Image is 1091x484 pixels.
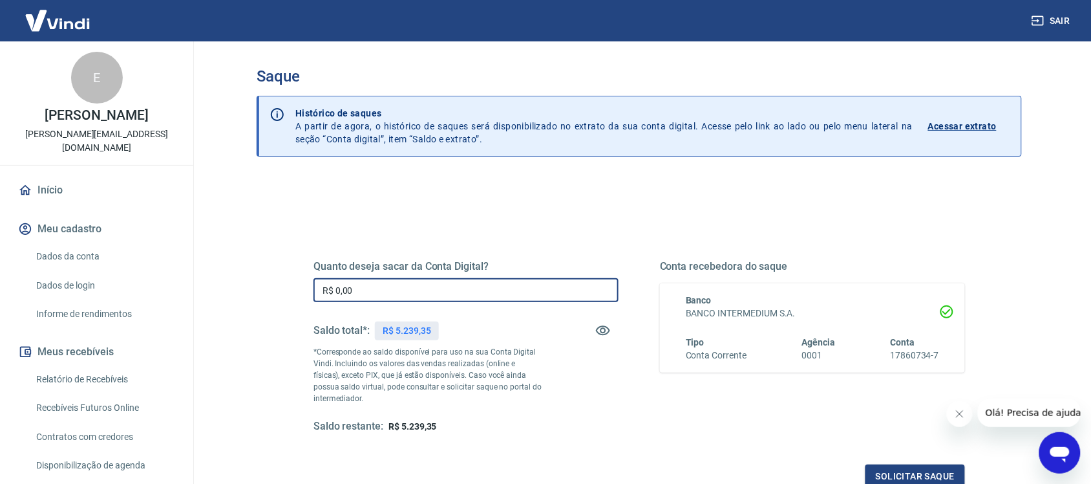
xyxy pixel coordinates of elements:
h3: Saque [257,67,1022,85]
h6: BANCO INTERMEDIUM S.A. [686,307,939,320]
h5: Conta recebedora do saque [660,260,965,273]
h5: Saldo total*: [313,324,370,337]
div: E [71,52,123,104]
a: Dados de login [31,272,178,299]
p: Histórico de saques [295,107,913,120]
h6: 17860734-7 [890,349,939,362]
a: Acessar extrato [928,107,1011,146]
span: Banco [686,295,712,305]
a: Início [16,176,178,204]
span: Olá! Precisa de ajuda? [8,9,109,19]
button: Meus recebíveis [16,338,178,366]
p: *Corresponde ao saldo disponível para uso na sua Conta Digital Vindi. Incluindo os valores das ve... [313,346,542,404]
span: Tipo [686,337,704,347]
img: Vindi [16,1,100,40]
h6: Conta Corrente [686,349,747,362]
iframe: Botão para abrir a janela de mensagens [1039,432,1081,474]
p: A partir de agora, o histórico de saques será disponibilizado no extrato da sua conta digital. Ac... [295,107,913,146]
a: Dados da conta [31,243,178,270]
a: Relatório de Recebíveis [31,366,178,393]
iframe: Fechar mensagem [947,401,973,427]
a: Disponibilização de agenda [31,452,178,479]
a: Informe de rendimentos [31,301,178,327]
p: R$ 5.239,35 [383,324,430,338]
p: [PERSON_NAME] [45,109,148,122]
button: Meu cadastro [16,215,178,243]
span: Agência [802,337,836,347]
a: Recebíveis Futuros Online [31,395,178,421]
button: Sair [1029,9,1075,33]
h5: Quanto deseja sacar da Conta Digital? [313,260,619,273]
span: Conta [890,337,915,347]
iframe: Mensagem da empresa [978,399,1081,427]
p: Acessar extrato [928,120,997,133]
p: [PERSON_NAME][EMAIL_ADDRESS][DOMAIN_NAME] [10,127,183,155]
h5: Saldo restante: [313,420,383,434]
h6: 0001 [802,349,836,362]
span: R$ 5.239,35 [388,421,436,432]
a: Contratos com credores [31,424,178,450]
